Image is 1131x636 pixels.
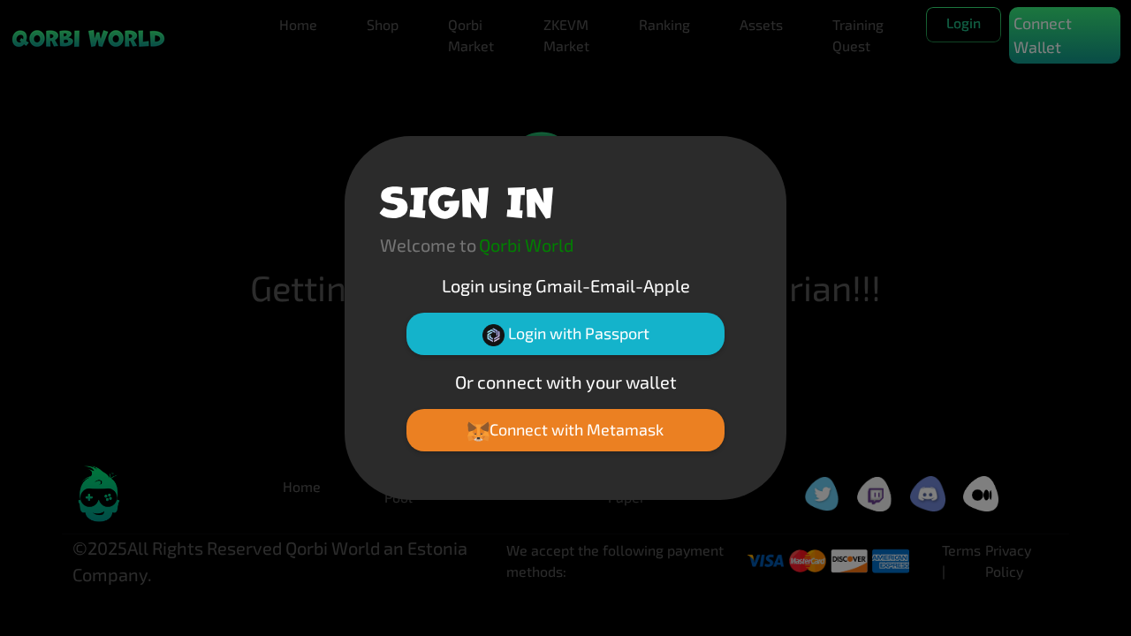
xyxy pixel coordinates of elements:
p: Qorbi World [479,231,573,258]
h1: SIGN IN [380,171,554,224]
p: Or connect with your wallet [380,368,751,395]
img: Passport Logo [482,324,505,346]
button: Login with Passport [406,313,725,355]
button: Connect with Metamask [406,409,725,451]
p: Welcome to [380,231,476,258]
p: Login using Gmail-Email-Apple [380,272,751,299]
